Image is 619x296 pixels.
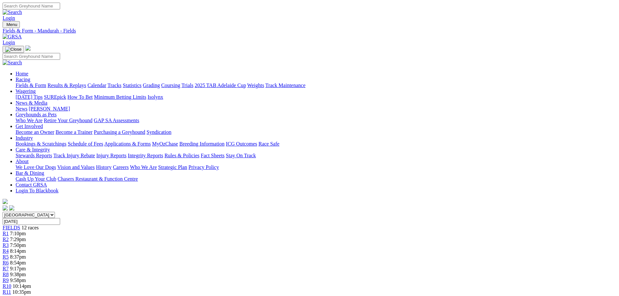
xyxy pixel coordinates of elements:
[3,21,20,28] button: Toggle navigation
[3,272,9,277] a: R8
[87,83,106,88] a: Calendar
[16,106,27,111] a: News
[108,83,122,88] a: Tracks
[16,176,56,182] a: Cash Up Your Club
[3,46,24,53] button: Toggle navigation
[96,164,111,170] a: History
[201,153,225,158] a: Fact Sheets
[16,106,616,112] div: News & Media
[104,141,151,147] a: Applications & Forms
[16,129,54,135] a: Become an Owner
[247,83,264,88] a: Weights
[3,231,9,236] span: R1
[3,277,9,283] a: R9
[10,272,26,277] span: 9:38pm
[226,141,257,147] a: ICG Outcomes
[57,164,95,170] a: Vision and Values
[16,118,43,123] a: Who We Are
[56,129,93,135] a: Become a Trainer
[16,164,56,170] a: We Love Our Dogs
[3,40,15,45] a: Login
[6,22,17,27] span: Menu
[16,118,616,123] div: Greyhounds as Pets
[16,100,47,106] a: News & Media
[3,289,11,295] a: R11
[13,283,31,289] span: 10:14pm
[16,88,36,94] a: Wagering
[3,9,22,15] img: Search
[16,153,616,159] div: Care & Integrity
[10,277,26,283] span: 9:58pm
[16,112,57,117] a: Greyhounds as Pets
[3,199,8,204] img: logo-grsa-white.png
[226,153,256,158] a: Stay On Track
[10,248,26,254] span: 8:14pm
[10,254,26,260] span: 8:37pm
[181,83,193,88] a: Trials
[123,83,142,88] a: Statistics
[3,254,9,260] a: R5
[53,153,95,158] a: Track Injury Rebate
[94,94,146,100] a: Minimum Betting Limits
[3,53,60,60] input: Search
[68,94,93,100] a: How To Bet
[113,164,129,170] a: Careers
[3,225,20,230] span: FIELDS
[265,83,305,88] a: Track Maintenance
[29,106,70,111] a: [PERSON_NAME]
[12,289,31,295] span: 10:35pm
[44,94,66,100] a: SUREpick
[16,135,33,141] a: Industry
[179,141,225,147] a: Breeding Information
[3,60,22,66] img: Search
[16,141,66,147] a: Bookings & Scratchings
[96,153,126,158] a: Injury Reports
[16,71,28,76] a: Home
[16,153,52,158] a: Stewards Reports
[16,159,29,164] a: About
[16,176,616,182] div: Bar & Dining
[148,94,163,100] a: Isolynx
[16,129,616,135] div: Get Involved
[47,83,86,88] a: Results & Replays
[21,225,39,230] span: 12 races
[16,170,44,176] a: Bar & Dining
[3,218,60,225] input: Select date
[3,283,11,289] span: R10
[16,83,616,88] div: Racing
[16,164,616,170] div: About
[16,123,43,129] a: Get Involved
[9,205,14,211] img: twitter.svg
[94,129,145,135] a: Purchasing a Greyhound
[147,129,171,135] a: Syndication
[3,28,616,34] a: Fields & Form - Mandurah - Fields
[128,153,163,158] a: Integrity Reports
[161,83,180,88] a: Coursing
[3,260,9,265] a: R6
[10,266,26,271] span: 9:17pm
[16,94,616,100] div: Wagering
[143,83,160,88] a: Grading
[16,141,616,147] div: Industry
[3,248,9,254] a: R4
[16,94,43,100] a: [DATE] Tips
[16,147,50,152] a: Care & Integrity
[16,188,58,193] a: Login To Blackbook
[195,83,246,88] a: 2025 TAB Adelaide Cup
[158,164,187,170] a: Strategic Plan
[130,164,157,170] a: Who We Are
[10,231,26,236] span: 7:10pm
[44,118,93,123] a: Retire Your Greyhound
[3,266,9,271] a: R7
[3,3,60,9] input: Search
[5,47,21,52] img: Close
[3,242,9,248] span: R3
